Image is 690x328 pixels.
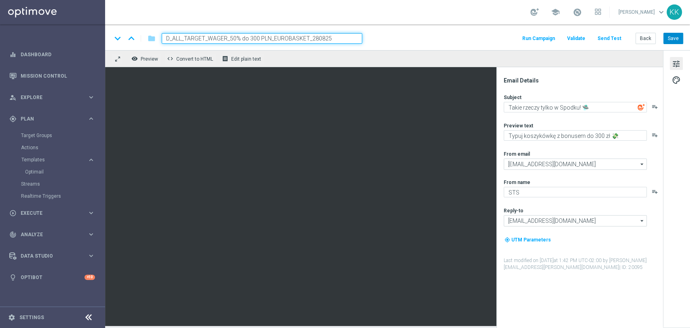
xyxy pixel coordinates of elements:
[504,123,533,129] label: Preview text
[504,77,662,84] div: Email Details
[551,8,560,17] span: school
[504,207,523,214] label: Reply-to
[87,231,95,238] i: keyboard_arrow_right
[25,166,104,178] div: Optimail
[21,211,87,216] span: Execute
[87,252,95,260] i: keyboard_arrow_right
[21,144,84,151] a: Actions
[511,237,551,243] span: UTM Parameters
[21,132,84,139] a: Target Groups
[663,33,683,44] button: Save
[567,36,585,41] span: Validate
[87,209,95,217] i: keyboard_arrow_right
[9,94,95,101] div: person_search Explore keyboard_arrow_right
[9,210,95,216] button: play_circle_outline Execute keyboard_arrow_right
[21,116,87,121] span: Plan
[129,53,162,64] button: remove_red_eye Preview
[148,34,156,43] i: folder
[652,188,658,195] button: playlist_add
[21,267,84,288] a: Optibot
[504,257,662,271] label: Last modified on [DATE] at 1:42 PM UTC-02:00 by [PERSON_NAME][EMAIL_ADDRESS][PERSON_NAME][DOMAIN_...
[141,56,158,62] span: Preview
[670,57,683,70] button: tune
[566,33,587,44] button: Validate
[9,274,95,281] button: lightbulb Optibot +10
[9,44,95,65] div: Dashboard
[21,157,87,162] div: Templates
[87,93,95,101] i: keyboard_arrow_right
[84,275,95,280] div: +10
[21,157,79,162] span: Templates
[9,231,87,238] div: Analyze
[21,232,87,237] span: Analyze
[21,181,84,187] a: Streams
[672,75,681,85] span: palette
[9,252,87,260] div: Data Studio
[619,265,643,270] span: | ID: 20095
[638,216,646,226] i: arrow_drop_down
[9,267,95,288] div: Optibot
[147,32,156,45] button: folder
[21,129,104,142] div: Target Groups
[21,95,87,100] span: Explore
[21,254,87,258] span: Data Studio
[9,115,17,123] i: gps_fixed
[9,65,95,87] div: Mission Control
[21,142,104,154] div: Actions
[667,4,682,20] div: KK
[504,215,647,226] input: Select
[21,157,95,163] button: Templates keyboard_arrow_right
[231,56,261,62] span: Edit plain text
[9,94,17,101] i: person_search
[652,104,658,110] button: playlist_add
[9,274,17,281] i: lightbulb
[596,33,622,44] button: Send Test
[521,33,556,44] button: Run Campaign
[9,231,17,238] i: track_changes
[112,32,124,44] i: keyboard_arrow_down
[635,33,656,44] button: Back
[672,59,681,69] span: tune
[652,132,658,138] i: playlist_add
[504,179,530,186] label: From name
[618,6,667,18] a: [PERSON_NAME]keyboard_arrow_down
[162,33,362,44] input: Enter a unique template name
[21,190,104,202] div: Realtime Triggers
[504,151,530,157] label: From email
[9,253,95,259] button: Data Studio keyboard_arrow_right
[9,209,87,217] div: Execute
[657,8,666,17] span: keyboard_arrow_down
[504,237,510,243] i: my_location
[19,315,44,320] a: Settings
[9,51,17,58] i: equalizer
[87,115,95,123] i: keyboard_arrow_right
[637,104,645,111] img: optiGenie.svg
[638,159,646,169] i: arrow_drop_down
[504,159,647,170] input: Select
[131,55,138,62] i: remove_red_eye
[8,314,15,321] i: settings
[21,44,95,65] a: Dashboard
[9,115,87,123] div: Plan
[9,73,95,79] button: Mission Control
[9,231,95,238] button: track_changes Analyze keyboard_arrow_right
[9,116,95,122] button: gps_fixed Plan keyboard_arrow_right
[222,55,228,62] i: receipt
[165,53,217,64] button: code Convert to HTML
[9,51,95,58] button: equalizer Dashboard
[504,94,521,101] label: Subject
[9,209,17,217] i: play_circle_outline
[87,156,95,164] i: keyboard_arrow_right
[21,65,95,87] a: Mission Control
[220,53,265,64] button: receipt Edit plain text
